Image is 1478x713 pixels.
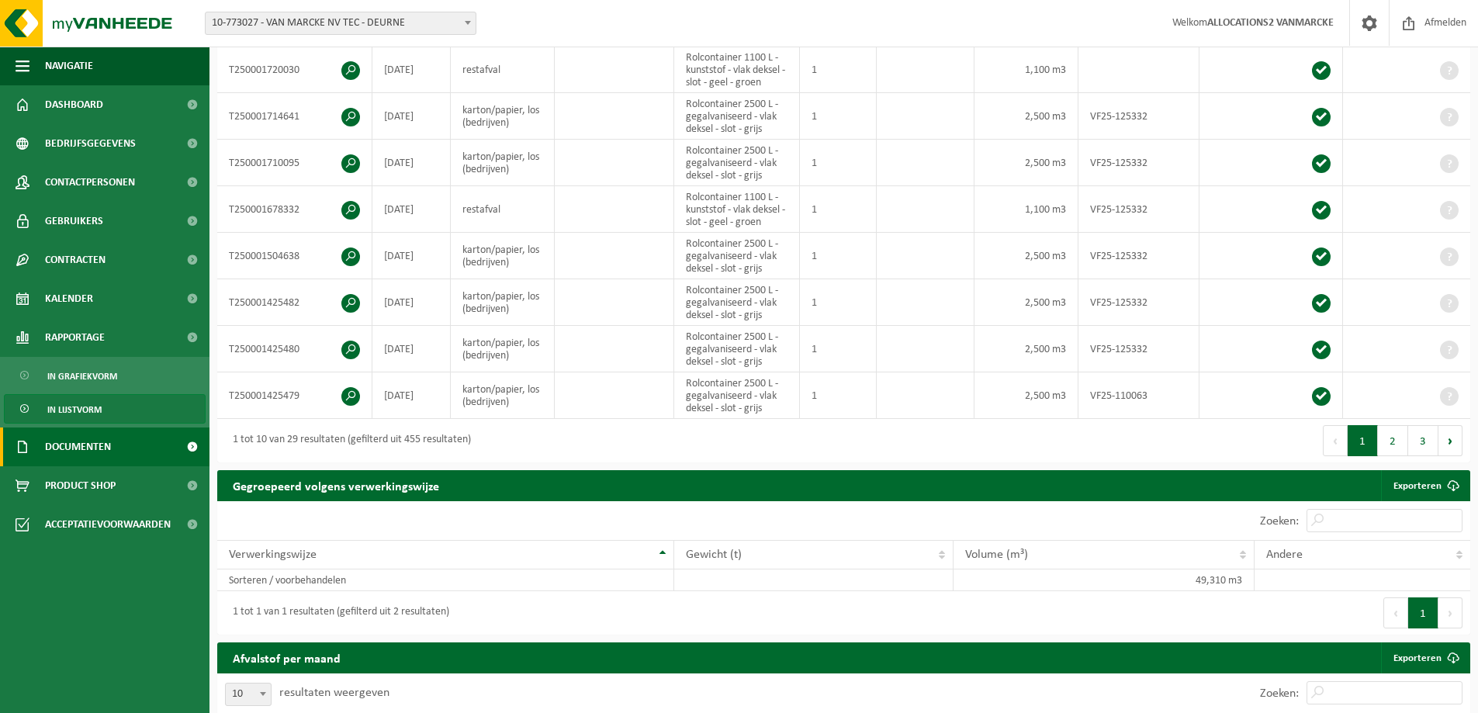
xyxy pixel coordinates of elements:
td: 1,100 m3 [974,47,1078,93]
span: Acceptatievoorwaarden [45,505,171,544]
span: Navigatie [45,47,93,85]
span: In grafiekvorm [47,362,117,391]
span: Dashboard [45,85,103,124]
td: 1 [800,47,877,93]
td: 1 [800,93,877,140]
td: [DATE] [372,233,451,279]
td: karton/papier, los (bedrijven) [451,372,554,419]
td: restafval [451,47,554,93]
td: karton/papier, los (bedrijven) [451,93,554,140]
span: Andere [1266,549,1303,561]
td: [DATE] [372,326,451,372]
td: T250001714641 [217,93,372,140]
div: 1 tot 1 van 1 resultaten (gefilterd uit 2 resultaten) [225,599,449,627]
td: T250001425480 [217,326,372,372]
td: Rolcontainer 2500 L - gegalvaniseerd - vlak deksel - slot - grijs [674,140,800,186]
td: Rolcontainer 2500 L - gegalvaniseerd - vlak deksel - slot - grijs [674,233,800,279]
td: [DATE] [372,279,451,326]
td: karton/papier, los (bedrijven) [451,326,554,372]
strong: ALLOCATIONS2 VANMARCKE [1207,17,1334,29]
td: VF25-110063 [1078,372,1199,419]
td: [DATE] [372,140,451,186]
td: 1 [800,326,877,372]
td: 1 [800,140,877,186]
td: 1 [800,233,877,279]
td: 2,500 m3 [974,326,1078,372]
span: Documenten [45,427,111,466]
button: Next [1438,597,1462,628]
td: VF25-125332 [1078,279,1199,326]
td: Sorteren / voorbehandelen [217,569,674,591]
span: In lijstvorm [47,395,102,424]
button: 1 [1348,425,1378,456]
td: [DATE] [372,186,451,233]
td: 2,500 m3 [974,233,1078,279]
td: T250001678332 [217,186,372,233]
a: Exporteren [1381,470,1469,501]
td: 2,500 m3 [974,372,1078,419]
td: VF25-125332 [1078,140,1199,186]
label: Zoeken: [1260,515,1299,528]
span: 10-773027 - VAN MARCKE NV TEC - DEURNE [205,12,476,35]
span: Volume (m³) [965,549,1028,561]
td: T250001710095 [217,140,372,186]
td: Rolcontainer 2500 L - gegalvaniseerd - vlak deksel - slot - grijs [674,279,800,326]
td: [DATE] [372,47,451,93]
span: 10-773027 - VAN MARCKE NV TEC - DEURNE [206,12,476,34]
button: Previous [1383,597,1408,628]
span: Gewicht (t) [686,549,742,561]
span: Contactpersonen [45,163,135,202]
a: In lijstvorm [4,394,206,424]
td: 2,500 m3 [974,140,1078,186]
td: T250001425482 [217,279,372,326]
td: T250001425479 [217,372,372,419]
span: Product Shop [45,466,116,505]
h2: Afvalstof per maand [217,642,356,673]
button: Next [1438,425,1462,456]
td: karton/papier, los (bedrijven) [451,140,554,186]
label: Zoeken: [1260,687,1299,700]
td: karton/papier, los (bedrijven) [451,279,554,326]
td: 1 [800,186,877,233]
span: Gebruikers [45,202,103,241]
td: Rolcontainer 2500 L - gegalvaniseerd - vlak deksel - slot - grijs [674,372,800,419]
td: T250001504638 [217,233,372,279]
td: [DATE] [372,93,451,140]
a: In grafiekvorm [4,361,206,390]
td: [DATE] [372,372,451,419]
button: 3 [1408,425,1438,456]
span: Rapportage [45,318,105,357]
span: Kalender [45,279,93,318]
label: resultaten weergeven [279,687,389,699]
td: 1,100 m3 [974,186,1078,233]
button: Previous [1323,425,1348,456]
td: 2,500 m3 [974,279,1078,326]
div: 1 tot 10 van 29 resultaten (gefilterd uit 455 resultaten) [225,427,471,455]
span: 10 [225,683,272,706]
td: karton/papier, los (bedrijven) [451,233,554,279]
td: Rolcontainer 2500 L - gegalvaniseerd - vlak deksel - slot - grijs [674,93,800,140]
span: 10 [226,684,271,705]
button: 2 [1378,425,1408,456]
button: 1 [1408,597,1438,628]
h2: Gegroepeerd volgens verwerkingswijze [217,470,455,500]
td: T250001720030 [217,47,372,93]
td: VF25-125332 [1078,186,1199,233]
td: Rolcontainer 2500 L - gegalvaniseerd - vlak deksel - slot - grijs [674,326,800,372]
td: VF25-125332 [1078,93,1199,140]
span: Verwerkingswijze [229,549,317,561]
td: Rolcontainer 1100 L - kunststof - vlak deksel - slot - geel - groen [674,47,800,93]
td: VF25-125332 [1078,326,1199,372]
a: Exporteren [1381,642,1469,673]
td: 49,310 m3 [954,569,1255,591]
td: 1 [800,279,877,326]
td: 1 [800,372,877,419]
span: Bedrijfsgegevens [45,124,136,163]
td: Rolcontainer 1100 L - kunststof - vlak deksel - slot - geel - groen [674,186,800,233]
span: Contracten [45,241,106,279]
td: restafval [451,186,554,233]
td: VF25-125332 [1078,233,1199,279]
td: 2,500 m3 [974,93,1078,140]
